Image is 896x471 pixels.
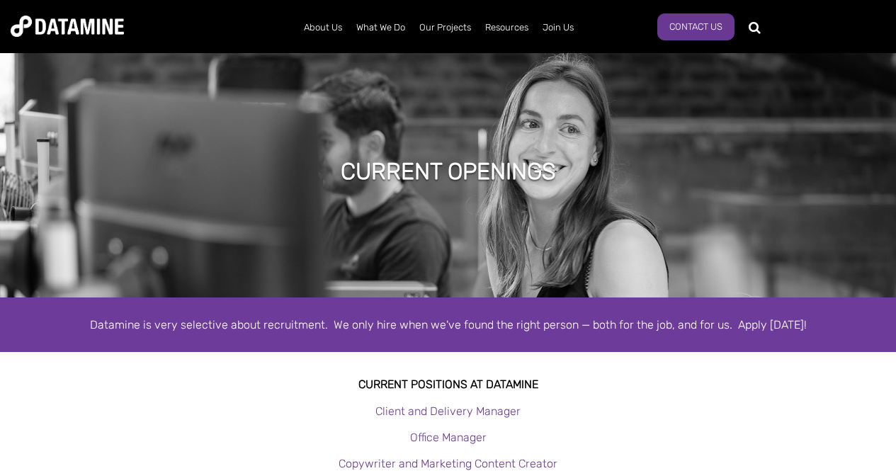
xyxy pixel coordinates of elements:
[339,457,557,470] a: Copywriter and Marketing Content Creator
[375,404,521,418] a: Client and Delivery Manager
[341,156,556,187] h1: Current Openings
[297,9,349,46] a: About Us
[412,9,478,46] a: Our Projects
[478,9,535,46] a: Resources
[535,9,581,46] a: Join Us
[349,9,412,46] a: What We Do
[45,315,852,334] div: Datamine is very selective about recruitment. We only hire when we've found the right person — bo...
[410,431,487,444] a: Office Manager
[358,378,538,391] strong: Current Positions at datamine
[657,13,735,40] a: Contact Us
[11,16,124,37] img: Datamine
